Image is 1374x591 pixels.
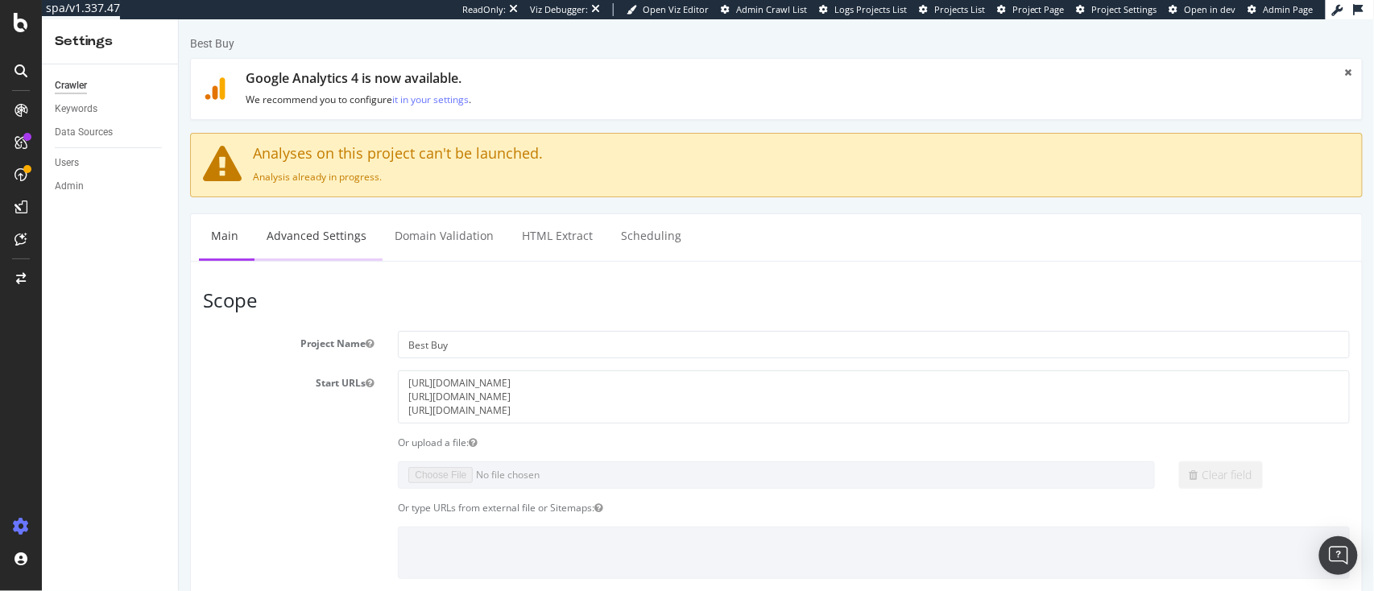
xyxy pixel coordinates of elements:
span: Admin Crawl List [736,3,807,15]
a: Keywords [55,101,167,118]
div: Data Sources [55,124,113,141]
a: Open Viz Editor [627,3,709,16]
span: Admin Page [1264,3,1314,15]
a: HTML Extract [331,195,426,239]
button: Project Name [187,317,195,331]
div: Best Buy [11,16,56,32]
div: Ouvrir le Messenger Intercom [1319,536,1358,575]
div: Admin [55,178,84,195]
a: Scheduling [430,195,515,239]
a: Admin Crawl List [721,3,807,16]
div: Settings [55,32,165,51]
p: Analysis already in progress. [24,151,1171,164]
a: Main [20,195,72,239]
a: Admin [55,178,167,195]
p: We recommend you to configure . [67,73,1147,87]
div: Or type URLs from external file or Sitemaps: [207,481,1183,495]
textarea: [URL][DOMAIN_NAME] [URL][DOMAIN_NAME] [URL][DOMAIN_NAME] [219,351,1171,403]
img: ga4.9118ffdc1441.svg [25,58,48,81]
div: Users [55,155,79,172]
label: Project Name [12,312,207,331]
a: Logs Projects List [819,3,907,16]
span: Open Viz Editor [643,3,709,15]
h4: Analyses on this project can't be launched. [24,126,1171,143]
h3: Scope [24,271,1171,291]
a: Data Sources [55,124,167,141]
span: Open in dev [1185,3,1236,15]
div: Keywords [55,101,97,118]
span: Project Settings [1092,3,1157,15]
h1: Google Analytics 4 is now available. [67,52,1147,67]
div: Crawler [55,77,87,94]
div: Or upload a file: [207,416,1183,430]
label: Start URLs [12,351,207,370]
div: Viz Debugger: [530,3,588,16]
span: Projects List [934,3,985,15]
a: Projects List [919,3,985,16]
a: Project Page [997,3,1065,16]
a: Domain Validation [204,195,327,239]
span: Logs Projects List [834,3,907,15]
span: Project Page [1012,3,1065,15]
a: Crawler [55,77,167,94]
a: Advanced Settings [76,195,200,239]
button: Start URLs [187,357,195,370]
div: ReadOnly: [462,3,506,16]
a: it in your settings [213,73,290,87]
a: Project Settings [1077,3,1157,16]
a: Users [55,155,167,172]
a: Open in dev [1169,3,1236,16]
a: Admin Page [1248,3,1314,16]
